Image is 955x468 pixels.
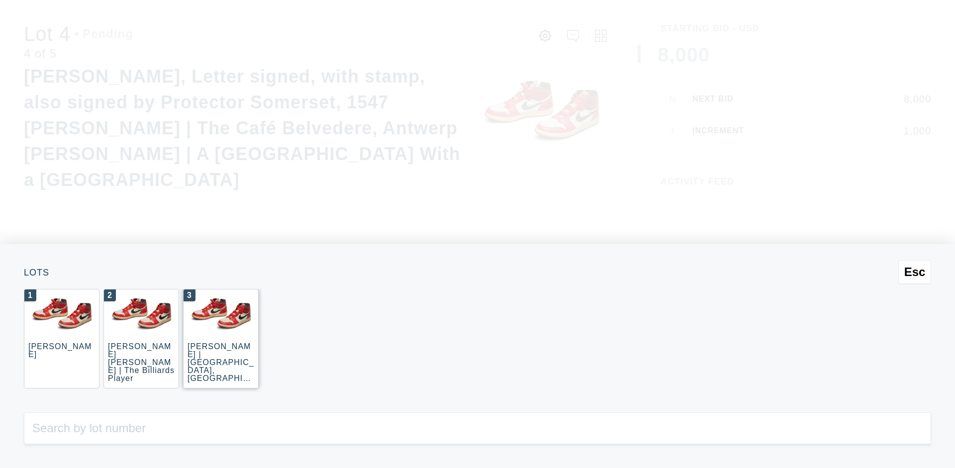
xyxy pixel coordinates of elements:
[24,268,931,277] div: Lots
[904,265,926,279] span: Esc
[24,289,36,301] div: 1
[24,412,931,444] input: Search by lot number
[188,342,254,422] div: [PERSON_NAME] | [GEOGRAPHIC_DATA], [GEOGRAPHIC_DATA] ([GEOGRAPHIC_DATA], [GEOGRAPHIC_DATA])
[28,342,92,359] div: [PERSON_NAME]
[898,260,931,284] button: Esc
[184,289,195,301] div: 3
[104,289,116,301] div: 2
[108,342,175,382] div: [PERSON_NAME] [PERSON_NAME] | The Billiards Player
